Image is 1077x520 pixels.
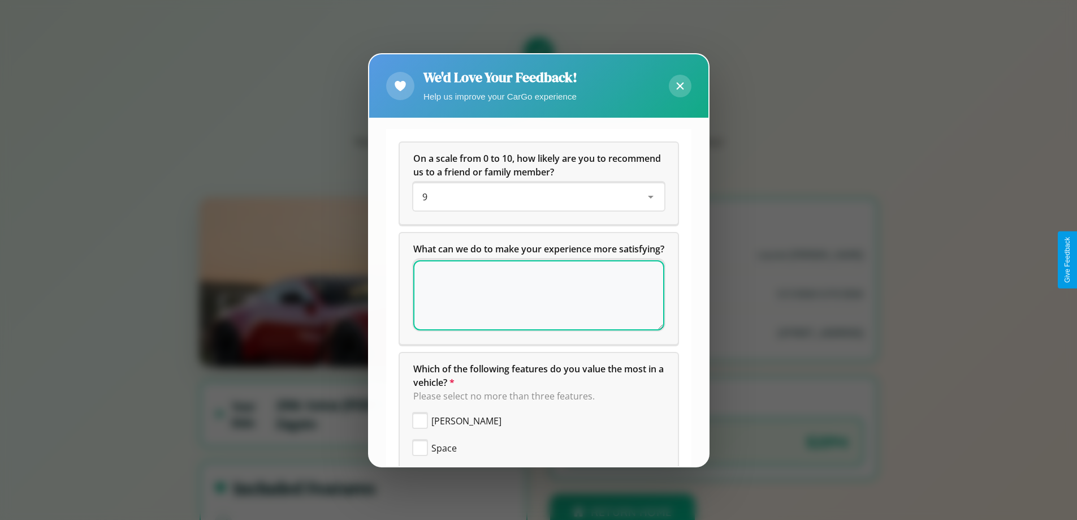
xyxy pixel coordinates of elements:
[423,68,577,87] h2: We'd Love Your Feedback!
[423,89,577,104] p: Help us improve your CarGo experience
[431,441,457,455] span: Space
[400,143,678,224] div: On a scale from 0 to 10, how likely are you to recommend us to a friend or family member?
[422,191,427,203] span: 9
[413,183,664,210] div: On a scale from 0 to 10, how likely are you to recommend us to a friend or family member?
[413,363,666,389] span: Which of the following features do you value the most in a vehicle?
[1063,237,1071,283] div: Give Feedback
[413,152,663,178] span: On a scale from 0 to 10, how likely are you to recommend us to a friend or family member?
[413,152,664,179] h5: On a scale from 0 to 10, how likely are you to recommend us to a friend or family member?
[431,414,501,428] span: [PERSON_NAME]
[413,243,664,255] span: What can we do to make your experience more satisfying?
[413,390,595,402] span: Please select no more than three features.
